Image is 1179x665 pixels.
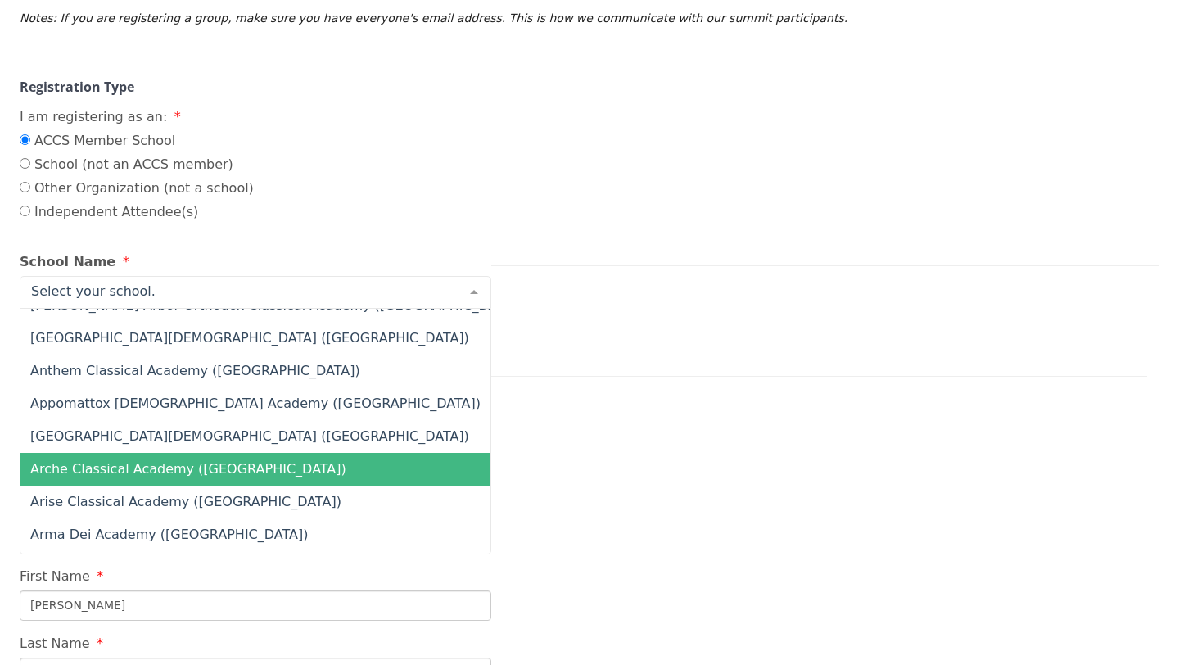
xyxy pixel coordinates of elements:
input: Independent Attendee(s) [20,206,30,216]
strong: Registration Type [20,78,134,96]
span: Anthem Classical Academy ([GEOGRAPHIC_DATA]) [30,363,360,378]
span: I am registering as an: [20,109,167,124]
span: Arma Dei Academy ([GEOGRAPHIC_DATA]) [30,527,309,542]
em: Notes: If you are registering a group, make sure you have everyone's email address. This is how w... [20,11,847,25]
label: ACCS Member School [20,131,254,151]
span: First Name [20,568,90,584]
input: First Name [20,590,491,621]
input: Select your school. [27,283,458,300]
input: School (not an ACCS member) [20,158,30,169]
label: School (not an ACCS member) [20,155,254,174]
span: School Name [20,254,115,269]
span: Appomattox [DEMOGRAPHIC_DATA] Academy ([GEOGRAPHIC_DATA]) [30,396,481,411]
span: Last Name [20,636,90,651]
span: [GEOGRAPHIC_DATA][DEMOGRAPHIC_DATA] ([GEOGRAPHIC_DATA]) [30,428,469,444]
span: Arche Classical Academy ([GEOGRAPHIC_DATA]) [30,461,346,477]
span: [GEOGRAPHIC_DATA][DEMOGRAPHIC_DATA] ([GEOGRAPHIC_DATA]) [30,330,469,346]
input: Other Organization (not a school) [20,182,30,192]
label: Independent Attendee(s) [20,202,254,222]
label: Other Organization (not a school) [20,179,254,198]
input: ACCS Member School [20,134,30,145]
span: Arise Classical Academy ([GEOGRAPHIC_DATA]) [30,494,341,509]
